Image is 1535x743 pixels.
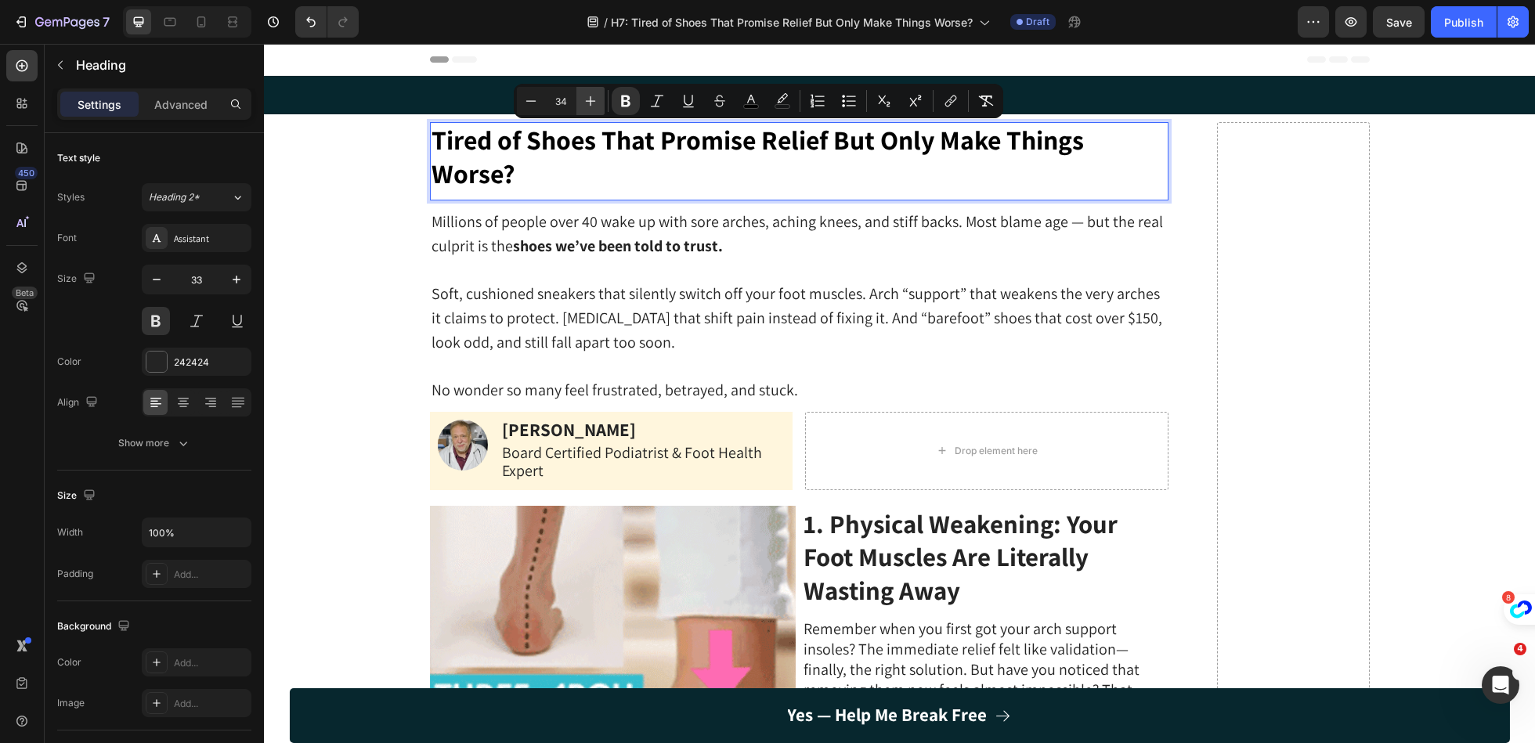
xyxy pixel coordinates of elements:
[168,168,899,212] span: Millions of people over 40 wake up with sore arches, aching knees, and stiff backs. Most blame ag...
[57,696,85,710] div: Image
[149,190,200,204] span: Heading 2*
[540,463,854,564] strong: 1. Physical Weakening: Your Foot Muscles Are Literally Wasting Away
[57,392,101,413] div: Align
[174,232,247,246] div: Assistant
[78,96,121,113] p: Settings
[523,659,723,683] strong: Yes — Help Me Break Free
[57,655,81,669] div: Color
[1386,16,1412,29] span: Save
[143,518,251,546] input: Auto
[57,355,81,369] div: Color
[166,78,905,149] h1: Rich Text Editor. Editing area: main
[166,164,905,360] div: Rich Text Editor. Editing area: main
[1482,666,1519,704] iframe: Intercom live chat
[1431,6,1497,38] button: Publish
[142,183,251,211] button: Heading 2*
[540,575,903,717] p: Remember when you first got your arch support insoles? The immediate relief felt like validation—...
[514,84,1003,118] div: Editor contextual toolbar
[264,44,1535,743] iframe: Design area
[238,374,372,398] strong: [PERSON_NAME]
[57,190,85,204] div: Styles
[174,376,225,427] img: gempages_463936933022663623-9ff26ed2-5184-4bce-96c5-ddcb1c5130b1.png
[12,287,38,299] div: Beta
[1026,15,1049,29] span: Draft
[6,6,117,38] button: 7
[174,656,247,670] div: Add...
[611,14,973,31] span: H7: Tired of Shoes That Promise Relief But Only Make Things Worse?
[249,192,459,212] strong: shoes we’ve been told to trust.
[174,697,247,711] div: Add...
[1373,6,1425,38] button: Save
[57,485,99,507] div: Size
[57,567,93,581] div: Padding
[168,240,898,308] span: Soft, cushioned sneakers that silently switch off your foot muscles. Arch “support” that weakens ...
[604,14,608,31] span: /
[57,525,83,539] div: Width
[57,616,133,637] div: Background
[168,336,534,356] span: No wonder so many feel frustrated, betrayed, and stuck.
[103,13,110,31] p: 7
[154,96,208,113] p: Advanced
[15,167,38,179] div: 450
[295,6,359,38] div: Undo/Redo
[174,568,247,582] div: Add...
[57,269,99,290] div: Size
[1514,643,1526,655] span: 4
[57,429,251,457] button: Show more
[76,56,245,74] p: Heading
[118,435,191,451] div: Show more
[168,78,820,147] strong: Tired of Shoes That Promise Relief But Only Make Things Worse?
[691,401,774,413] div: Drop element here
[578,38,693,63] i: FOOT-INSIDER
[1444,14,1483,31] div: Publish
[57,231,77,245] div: Font
[57,151,100,165] div: Text style
[238,399,498,437] span: Board Certified Podiatrist & Foot Health Expert
[174,355,247,370] div: 242424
